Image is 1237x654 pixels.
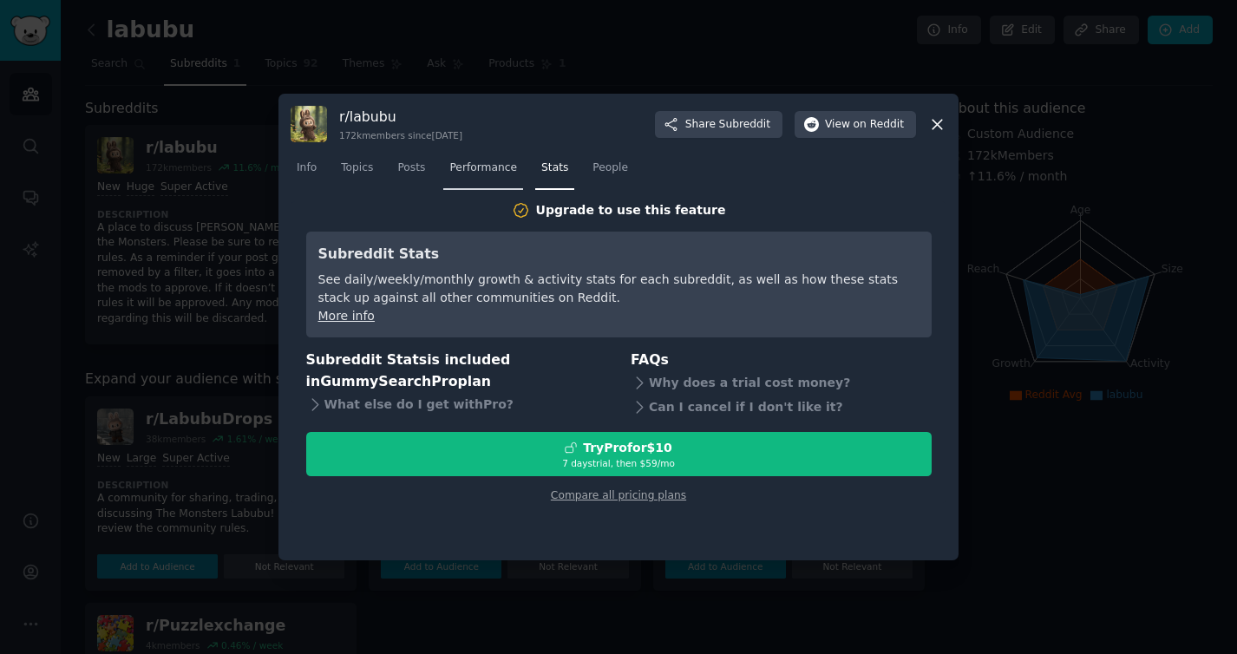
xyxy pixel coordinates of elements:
h3: FAQs [631,350,932,371]
h3: Subreddit Stats [318,244,920,265]
a: Posts [391,154,431,190]
a: Performance [443,154,523,190]
span: Share [685,117,770,133]
span: on Reddit [854,117,904,133]
button: ShareSubreddit [655,111,782,139]
a: People [586,154,634,190]
div: See daily/weekly/monthly growth & activity stats for each subreddit, as well as how these stats s... [318,271,920,307]
span: Performance [449,160,517,176]
div: What else do I get with Pro ? [306,392,607,416]
span: People [592,160,628,176]
a: Topics [335,154,379,190]
h3: r/ labubu [339,108,462,126]
span: Posts [397,160,425,176]
span: Stats [541,160,568,176]
h3: Subreddit Stats is included in plan [306,350,607,392]
a: More info [318,309,375,323]
img: labubu [291,106,327,142]
button: TryProfor$107 daystrial, then $59/mo [306,432,932,476]
span: GummySearch Pro [320,373,457,389]
div: 172k members since [DATE] [339,129,462,141]
div: Can I cancel if I don't like it? [631,396,932,420]
div: 7 days trial, then $ 59 /mo [307,457,931,469]
a: Stats [535,154,574,190]
div: Try Pro for $10 [583,439,672,457]
span: Subreddit [719,117,770,133]
span: Info [297,160,317,176]
a: Compare all pricing plans [551,489,686,501]
a: Info [291,154,323,190]
button: Viewon Reddit [795,111,916,139]
div: Why does a trial cost money? [631,371,932,396]
span: Topics [341,160,373,176]
span: View [825,117,904,133]
div: Upgrade to use this feature [536,201,726,219]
